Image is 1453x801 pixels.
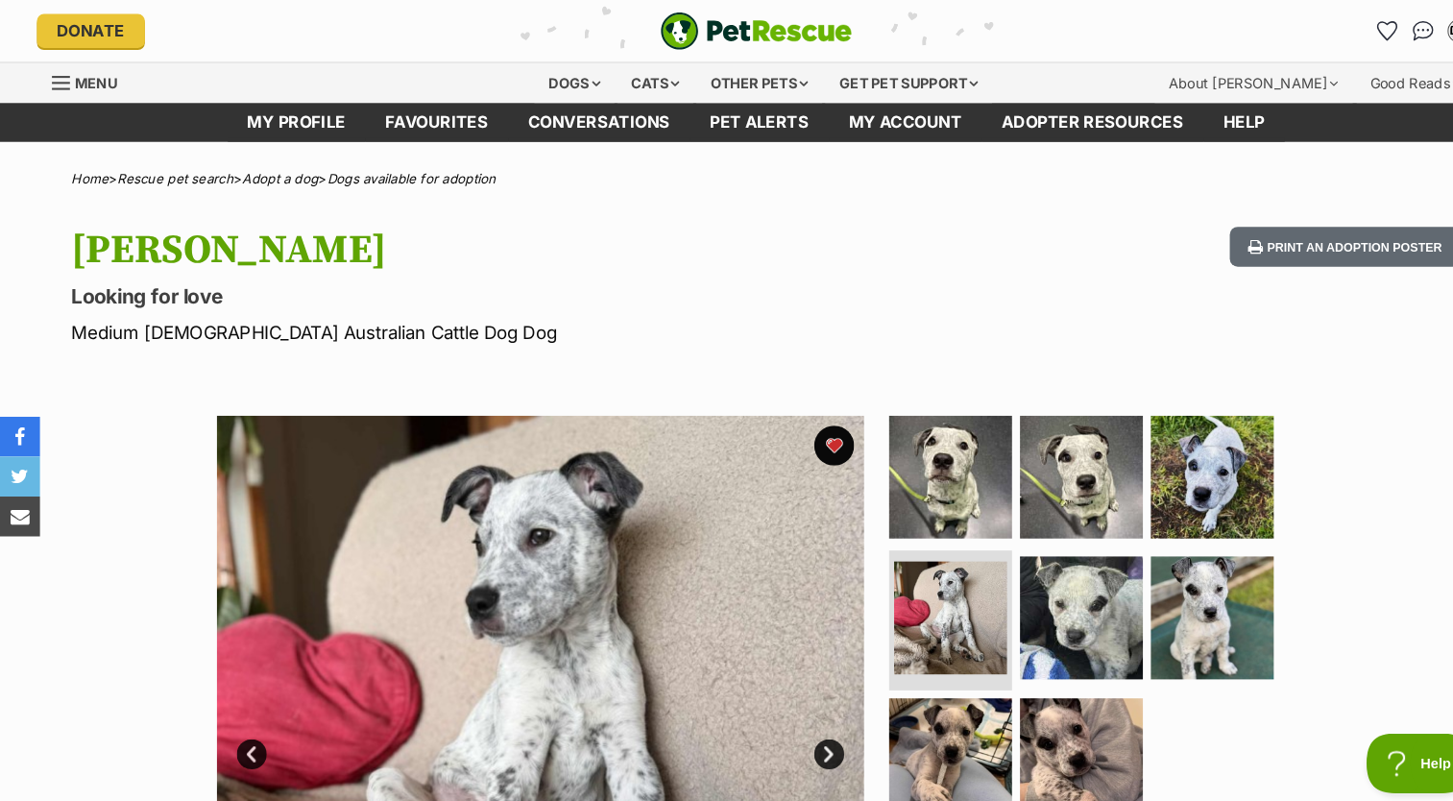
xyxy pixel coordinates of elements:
[1393,20,1413,39] div: DM
[489,99,664,136] a: conversations
[113,164,225,180] a: Rescue pet search
[233,164,306,180] a: Adopt a dog
[315,164,477,180] a: Dogs available for adoption
[1110,61,1300,99] div: About [PERSON_NAME]
[36,13,139,46] a: Donate
[21,165,1433,180] div: > > >
[664,99,797,136] a: Pet alerts
[228,711,256,740] a: Prev
[69,306,882,332] p: Medium [DEMOGRAPHIC_DATA] Australian Cattle Dog Dog
[351,99,489,136] a: Favourites
[593,61,666,99] div: Cats
[855,671,973,789] img: Photo of Winston
[1106,535,1224,653] img: Photo of Winston
[1388,14,1418,45] button: My account
[1304,61,1418,99] div: Good Reads
[1319,14,1418,45] ul: Account quick links
[981,400,1099,518] img: Photo of Winston
[1314,705,1415,763] iframe: Help Scout Beacon - Open
[783,409,821,448] button: favourite
[860,540,968,648] img: Photo of Winston
[1319,14,1349,45] a: Favourites
[219,99,351,136] a: My profile
[69,272,882,299] p: Looking for love
[669,61,790,99] div: Other pets
[514,61,591,99] div: Dogs
[72,71,113,87] span: Menu
[793,61,954,99] div: Get pet support
[981,671,1099,789] img: Photo of Winston
[635,12,819,48] img: logo-e224e6f780fb5917bec1dbf3a21bbac754714ae5b6737aabdf751b685950b380.svg
[1353,14,1384,45] a: Conversations
[797,99,944,136] a: My account
[50,61,127,95] a: Menu
[635,12,819,48] a: PetRescue
[69,218,882,262] h1: [PERSON_NAME]
[1106,400,1224,518] img: Photo of Winston
[855,400,973,518] img: Photo of Winston
[783,711,811,740] a: Next
[1182,218,1403,257] button: Print an adoption poster
[1157,99,1235,136] a: Help
[981,535,1099,653] img: Photo of Winston
[944,99,1157,136] a: Adopter resources
[1358,20,1378,39] img: chat-41dd97257d64d25036548639549fe6c8038ab92f7586957e7f3b1b290dea8141.svg
[69,164,105,180] a: Home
